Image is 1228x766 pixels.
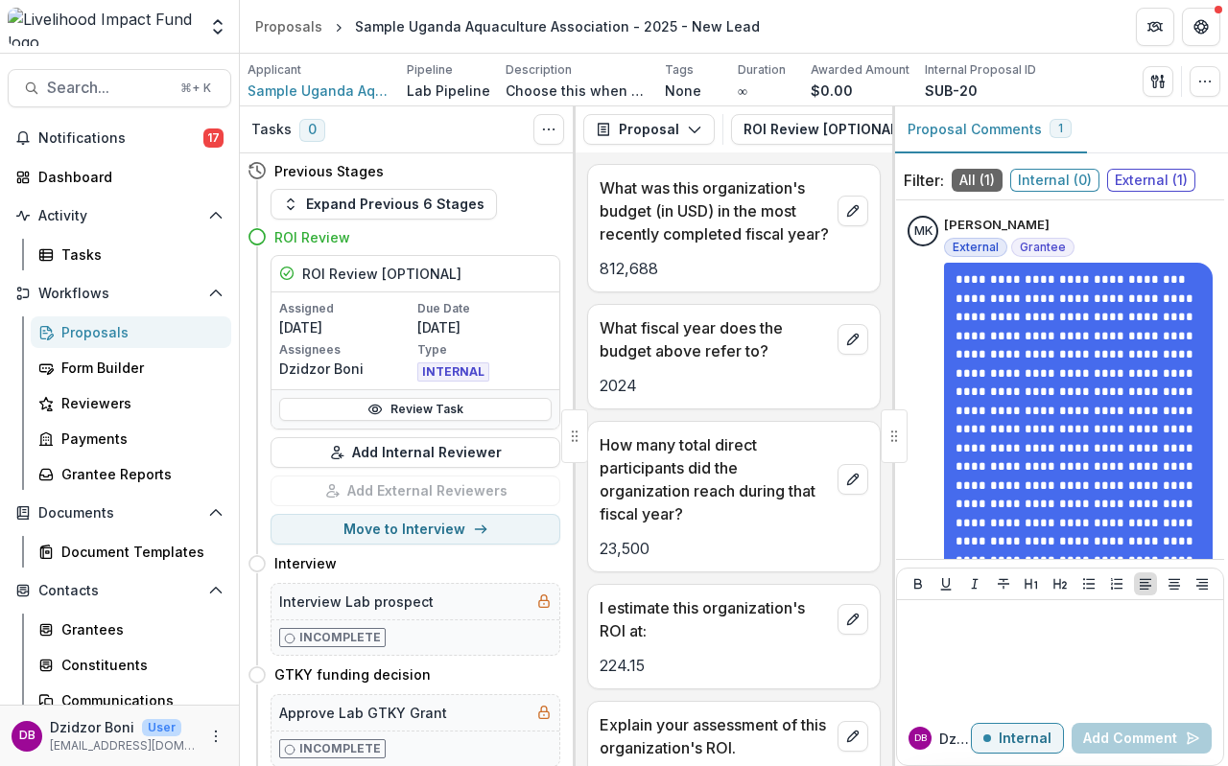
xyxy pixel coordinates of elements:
p: [PERSON_NAME] [944,216,1050,235]
p: Description [506,61,572,79]
p: 224.15 [600,654,868,677]
button: Heading 1 [1020,572,1043,595]
button: Notifications17 [8,123,231,153]
p: Tags [665,61,694,79]
button: Proposal Comments [892,106,1087,153]
h4: ROI Review [274,227,350,247]
p: Assignees [279,341,413,359]
h4: Previous Stages [274,161,384,181]
button: Add Internal Reviewer [271,437,560,468]
a: Review Task [279,398,552,421]
a: Form Builder [31,352,231,383]
span: 1 [1058,122,1063,135]
div: Document Templates [61,542,216,562]
button: Open Workflows [8,278,231,309]
p: Internal Proposal ID [925,61,1036,79]
button: Add Comment [1072,723,1212,754]
div: Payments [61,429,216,449]
p: [DATE] [417,317,552,337]
span: Notifications [38,130,203,147]
a: Communications [31,685,231,716]
span: External ( 1 ) [1107,169,1195,192]
h5: ROI Review [OPTIONAL] [302,264,461,284]
button: ROI Review [OPTIONAL] [731,114,963,145]
button: Align Center [1163,572,1186,595]
h5: Approve Lab GTKY Grant [279,703,447,723]
p: 23,500 [600,537,868,560]
span: Documents [38,505,201,522]
span: Internal ( 0 ) [1010,169,1099,192]
p: Filter: [904,169,944,192]
button: edit [838,464,868,495]
div: Tasks [61,244,216,265]
div: Communications [61,690,216,710]
span: Search... [47,79,169,97]
nav: breadcrumb [248,12,767,40]
div: Sample Uganda Aquaculture Association - 2025 - New Lead [355,16,760,36]
button: Add External Reviewers [271,476,560,506]
button: Open Activity [8,200,231,231]
p: Pipeline [407,61,453,79]
div: Dzidzor Boni [19,730,35,742]
a: Tasks [31,239,231,270]
button: Toggle View Cancelled Tasks [533,114,564,145]
span: Contacts [38,583,201,599]
p: Explain your assessment of this organization's ROI. [600,713,830,759]
h4: GTKY funding decision [274,664,431,685]
div: Grantees [61,619,216,639]
div: Grantee Reports [61,464,216,484]
p: How many total direct participants did the organization reach during that fiscal year? [600,433,830,525]
div: ⌘ + K [177,78,215,99]
button: More [204,725,227,748]
div: Constituents [61,655,216,675]
p: SUB-20 [925,81,978,101]
button: Bullet List [1077,572,1100,595]
a: Payments [31,423,231,454]
p: User [142,719,181,736]
p: [EMAIL_ADDRESS][DOMAIN_NAME] [50,737,197,754]
span: Activity [38,208,201,224]
a: Grantees [31,614,231,645]
p: ∞ [738,81,747,101]
button: Open entity switcher [204,8,231,46]
button: Heading 2 [1049,572,1072,595]
p: Incomplete [299,629,381,646]
button: Internal [971,723,1064,754]
p: What fiscal year does the budget above refer to? [600,316,830,362]
a: Constituents [31,649,231,681]
p: Lab Pipeline [407,81,490,101]
a: Sample Uganda Aquaculture Association [248,81,391,101]
a: Proposals [31,316,231,348]
p: $0.00 [811,81,853,101]
button: edit [838,721,868,752]
button: Get Help [1182,8,1220,46]
a: Document Templates [31,536,231,568]
p: Awarded Amount [811,61,909,79]
div: Dashboard [38,167,216,187]
p: [DATE] [279,317,413,337]
h5: Interview Lab prospect [279,592,434,612]
div: Michael Kintu [914,225,933,238]
p: Internal [999,731,1051,747]
button: Align Right [1191,572,1214,595]
p: Applicant [248,61,301,79]
a: Grantee Reports [31,458,231,490]
span: Grantee [1020,241,1066,254]
button: Bold [907,572,930,595]
p: Duration [738,61,786,79]
button: Open Contacts [8,575,231,606]
button: edit [838,196,868,226]
span: All ( 1 ) [952,169,1003,192]
div: Proposals [255,16,322,36]
button: Italicize [963,572,986,595]
a: Dashboard [8,161,231,193]
p: What was this organization's budget (in USD) in the most recently completed fiscal year? [600,176,830,245]
p: Dzidzor Boni [50,717,134,737]
div: Form Builder [61,358,216,378]
img: Livelihood Impact Fund logo [8,8,197,46]
button: Search... [8,69,231,107]
p: Dzidzor B [939,729,971,749]
div: Proposals [61,322,216,342]
button: Proposal [583,114,715,145]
